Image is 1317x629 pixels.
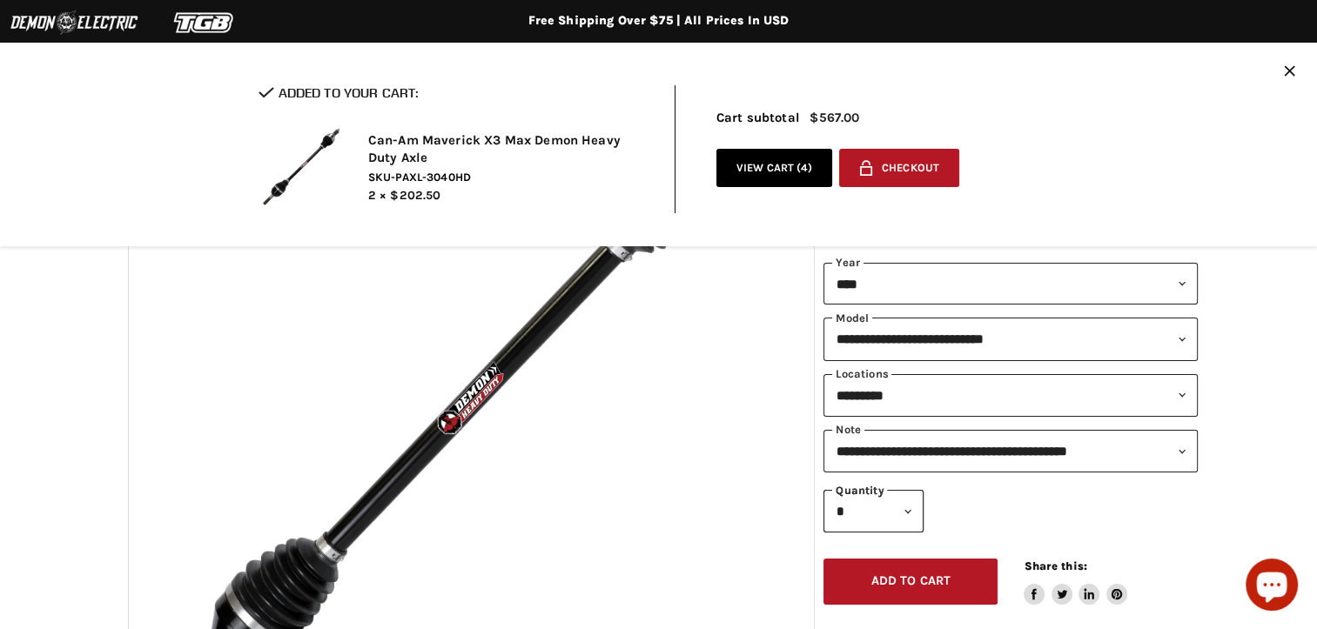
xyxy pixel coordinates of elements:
[259,123,346,210] img: Can-Am Maverick X3 Max Demon Heavy Duty Axle
[823,374,1198,417] select: keys
[871,573,951,588] span: Add to cart
[1284,65,1295,80] button: Close
[259,85,648,100] h2: Added to your cart:
[1240,559,1303,615] inbox-online-store-chat: Shopify online store chat
[1024,559,1127,605] aside: Share this:
[368,188,386,203] span: 2 ×
[1024,559,1086,572] span: Share this:
[810,110,859,125] span: $567.00
[390,188,440,203] span: $202.50
[368,170,648,185] span: SKU-PAXL-3040HD
[832,149,959,194] form: cart checkout
[716,149,833,188] a: View cart (4)
[839,149,959,188] button: Checkout
[823,559,998,605] button: Add to cart
[139,6,270,39] img: TGB Logo 2
[823,490,924,532] select: Quantity
[823,263,1198,305] select: year
[368,132,648,166] h2: Can-Am Maverick X3 Max Demon Heavy Duty Axle
[823,318,1198,360] select: modal-name
[801,161,808,174] span: 4
[9,6,139,39] img: Demon Electric Logo 2
[823,430,1198,472] select: keys
[882,162,939,175] span: Checkout
[716,110,800,125] span: Cart subtotal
